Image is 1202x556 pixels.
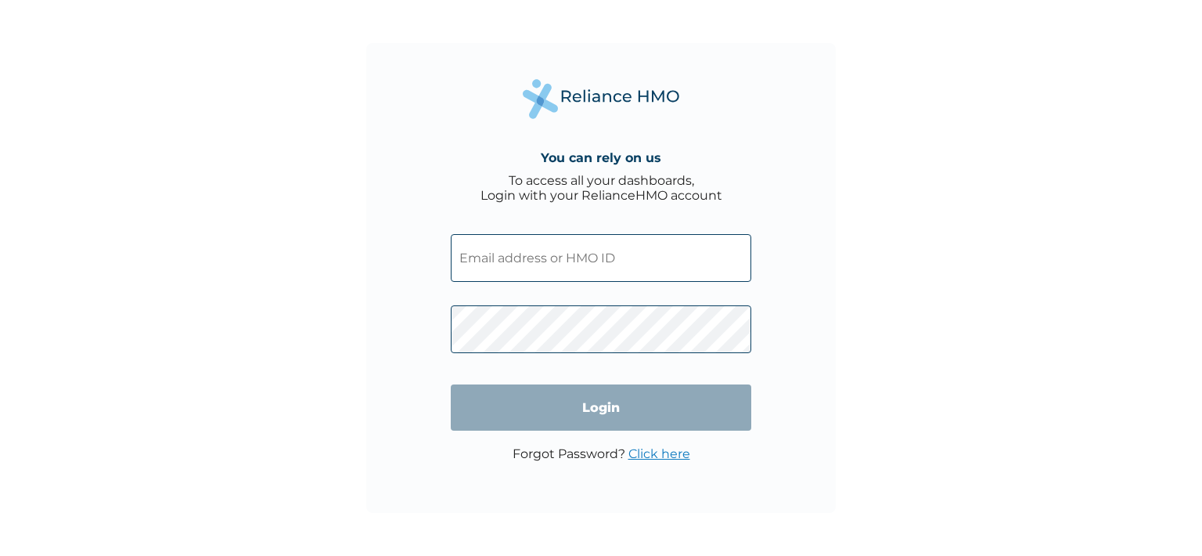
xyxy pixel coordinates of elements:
p: Forgot Password? [513,446,690,461]
input: Email address or HMO ID [451,234,751,282]
input: Login [451,385,751,431]
a: Click here [628,446,690,461]
img: Reliance Health's Logo [523,79,679,119]
h4: You can rely on us [541,150,661,165]
div: To access all your dashboards, Login with your RelianceHMO account [480,173,722,203]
